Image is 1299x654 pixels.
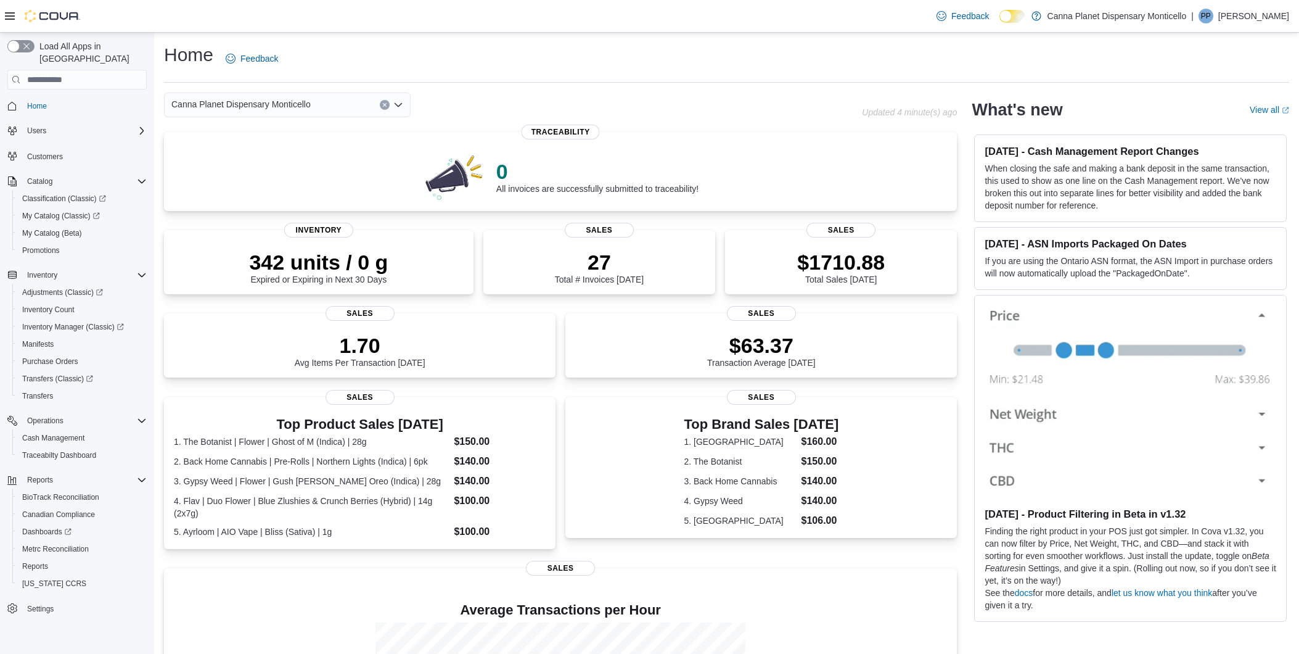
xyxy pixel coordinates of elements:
[17,576,147,591] span: Washington CCRS
[17,226,147,241] span: My Catalog (Beta)
[12,575,152,592] button: [US_STATE] CCRS
[12,489,152,506] button: BioTrack Reconciliation
[22,602,59,616] a: Settings
[727,306,796,321] span: Sales
[806,223,875,238] span: Sales
[12,225,152,242] button: My Catalog (Beta)
[17,448,147,463] span: Traceabilty Dashboard
[174,417,546,432] h3: Top Product Sales [DATE]
[22,211,100,221] span: My Catalog (Classic)
[22,288,103,297] span: Adjustments (Classic)
[684,495,796,507] dt: 4. Gypsy Weed
[972,100,1062,120] h2: What's new
[22,268,62,283] button: Inventory
[1250,105,1289,115] a: View allExternal link
[17,431,147,445] span: Cash Management
[326,306,395,321] span: Sales
[684,455,796,468] dt: 2. The Botanist
[17,191,147,206] span: Classification (Classic)
[801,454,839,469] dd: $150.00
[17,243,147,258] span: Promotions
[1015,588,1033,598] a: docs
[17,371,98,386] a: Transfers (Classic)
[12,558,152,575] button: Reports
[1218,9,1289,23] p: [PERSON_NAME]
[326,390,395,405] span: Sales
[22,579,86,589] span: [US_STATE] CCRS
[985,255,1276,279] p: If you are using the Ontario ASN format, the ASN Import in purchase orders will now automatically...
[522,125,600,139] span: Traceability
[22,305,75,315] span: Inventory Count
[17,302,80,317] a: Inventory Count
[985,145,1276,157] h3: [DATE] - Cash Management Report Changes
[174,526,449,538] dt: 5. Ayrloom | AIO Vape | Bliss (Sativa) | 1g
[22,413,147,428] span: Operations
[22,268,147,283] span: Inventory
[22,544,89,554] span: Metrc Reconciliation
[797,250,885,284] div: Total Sales [DATE]
[454,524,546,539] dd: $100.00
[17,490,104,505] a: BioTrack Reconciliation
[17,524,147,539] span: Dashboards
[496,159,699,194] div: All invoices are successfully submitted to traceability!
[221,46,283,71] a: Feedback
[22,473,147,487] span: Reports
[17,209,105,223] a: My Catalog (Classic)
[174,475,449,487] dt: 3. Gypsy Weed | Flower | Gush [PERSON_NAME] Oreo (Indica) | 28g
[12,190,152,207] a: Classification (Classic)
[985,238,1276,250] h3: [DATE] - ASN Imports Packaged On Dates
[380,100,390,110] button: Clear input
[174,495,449,519] dt: 4. Flav | Duo Flower | Blue Zlushies & Crunch Berries (Hybrid) | 14g (2x7g)
[22,374,93,384] span: Transfers (Classic)
[27,416,64,426] span: Operations
[985,162,1276,212] p: When closing the safe and making a bank deposit in the same transaction, this used to show as one...
[12,447,152,464] button: Traceabilty Dashboard
[12,370,152,387] a: Transfers (Classic)
[454,494,546,508] dd: $100.00
[496,159,699,184] p: 0
[17,431,89,445] a: Cash Management
[7,92,147,650] nav: Complex example
[684,515,796,527] dt: 5. [GEOGRAPHIC_DATA]
[1282,107,1289,114] svg: External link
[17,559,147,574] span: Reports
[12,387,152,405] button: Transfers
[22,228,82,238] span: My Catalog (Beta)
[2,173,152,190] button: Catalog
[12,540,152,558] button: Metrc Reconciliation
[985,508,1276,520] h3: [DATE] - Product Filtering in Beta in v1.32
[22,510,95,519] span: Canadian Compliance
[17,354,147,369] span: Purchase Orders
[22,450,96,460] span: Traceabilty Dashboard
[12,506,152,523] button: Canadian Compliance
[801,434,839,449] dd: $160.00
[17,320,147,334] span: Inventory Manager (Classic)
[22,148,147,163] span: Customers
[25,10,80,22] img: Cova
[249,250,388,284] div: Expired or Expiring in Next 30 Days
[17,524,76,539] a: Dashboards
[17,371,147,386] span: Transfers (Classic)
[22,527,72,537] span: Dashboards
[707,333,816,358] p: $63.37
[17,191,111,206] a: Classification (Classic)
[22,339,54,349] span: Manifests
[22,123,147,138] span: Users
[2,412,152,429] button: Operations
[27,176,52,186] span: Catalog
[27,475,53,485] span: Reports
[2,471,152,489] button: Reports
[164,43,213,67] h1: Home
[12,242,152,259] button: Promotions
[17,354,83,369] a: Purchase Orders
[2,147,152,165] button: Customers
[22,246,60,255] span: Promotions
[565,223,634,238] span: Sales
[22,601,147,616] span: Settings
[1201,9,1211,23] span: PP
[393,100,403,110] button: Open list of options
[12,284,152,301] a: Adjustments (Classic)
[17,320,129,334] a: Inventory Manager (Classic)
[2,122,152,139] button: Users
